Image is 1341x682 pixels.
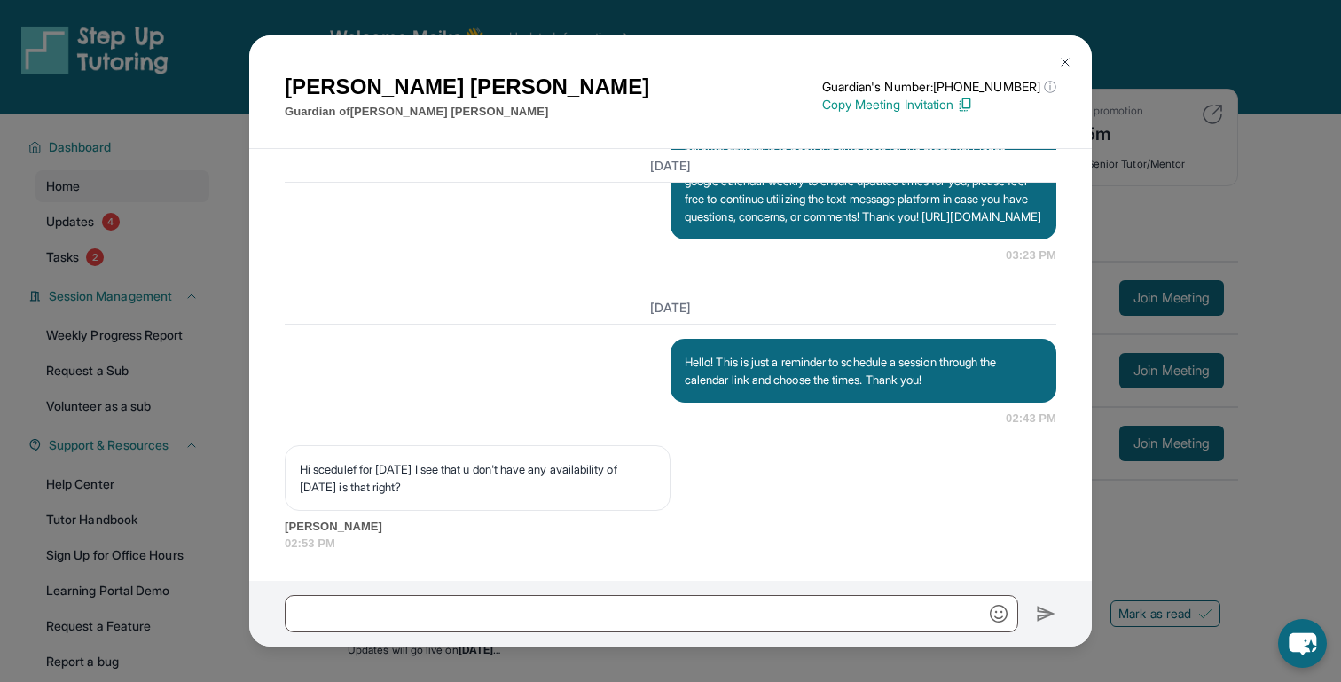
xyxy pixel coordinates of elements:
[685,353,1042,388] p: Hello! This is just a reminder to schedule a session through the calendar link and choose the tim...
[285,518,1056,536] span: [PERSON_NAME]
[1006,410,1056,427] span: 02:43 PM
[285,103,649,121] p: Guardian of [PERSON_NAME] [PERSON_NAME]
[822,78,1056,96] p: Guardian's Number: [PHONE_NUMBER]
[1036,603,1056,624] img: Send icon
[285,535,1056,553] span: 02:53 PM
[1044,78,1056,96] span: ⓘ
[1006,247,1056,264] span: 03:23 PM
[1058,55,1072,69] img: Close Icon
[957,97,973,113] img: Copy Icon
[990,605,1008,623] img: Emoji
[822,96,1056,114] p: Copy Meeting Invitation
[285,156,1056,174] h3: [DATE]
[285,71,649,103] h1: [PERSON_NAME] [PERSON_NAME]
[285,299,1056,317] h3: [DATE]
[300,460,655,496] p: Hi scedulef for [DATE] I see that u don't have any availability of [DATE] is that right?
[1278,619,1327,668] button: chat-button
